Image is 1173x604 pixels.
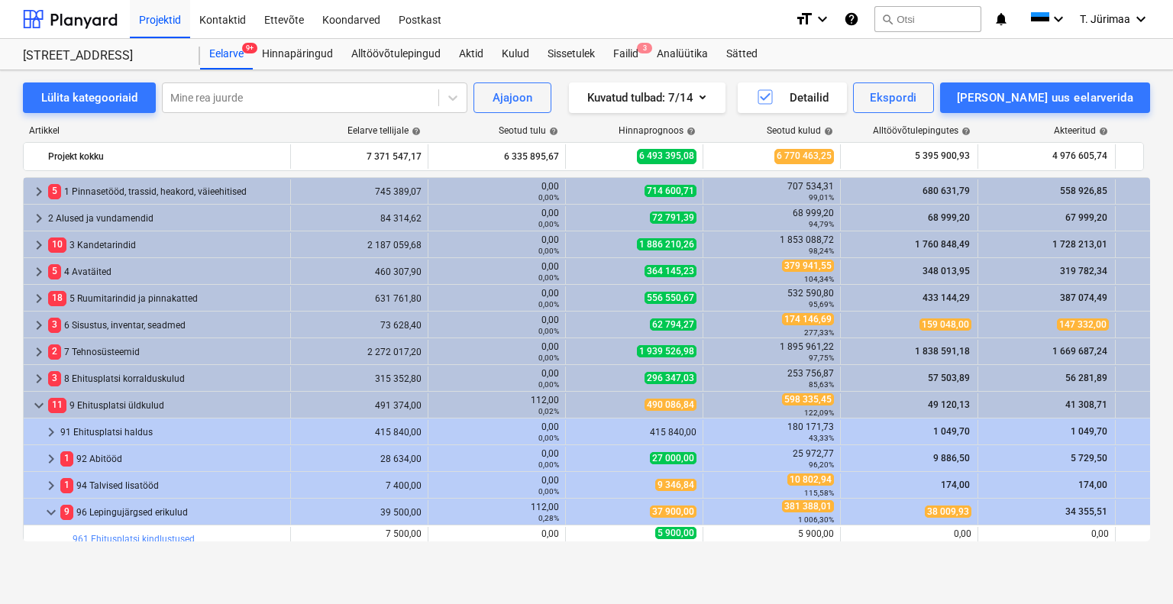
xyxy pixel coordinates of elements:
small: 0,00% [538,327,559,335]
span: 348 013,95 [921,266,971,276]
div: 180 171,73 [709,422,834,443]
span: 174,00 [1077,480,1109,490]
span: 174 146,69 [782,313,834,325]
span: 2 [48,344,61,359]
a: Failid3 [604,39,648,69]
i: keyboard_arrow_down [1049,10,1068,28]
span: 296 347,03 [645,372,696,384]
span: 433 144,29 [921,292,971,303]
span: help [409,127,421,136]
small: 277,33% [804,328,834,337]
span: 1 838 591,18 [913,346,971,357]
div: 39 500,00 [297,507,422,518]
button: Ajajoon [473,82,551,113]
small: 0,00% [538,247,559,255]
span: 37 900,00 [650,505,696,518]
div: 415 840,00 [297,427,422,438]
div: 5 Ruumitarindid ja pinnakatted [48,286,284,311]
small: 122,09% [804,409,834,417]
span: 147 332,00 [1057,318,1109,331]
div: 0,00 [847,528,971,550]
span: keyboard_arrow_right [30,289,48,308]
div: Kuvatud tulbad : 7/14 [587,88,707,108]
span: 41 308,71 [1064,399,1109,410]
span: 9 [60,505,73,519]
div: 92 Abitööd [60,447,284,471]
div: 745 389,07 [297,186,422,197]
small: 0,02% [538,407,559,415]
div: 0,00 [435,368,559,389]
button: Kuvatud tulbad:7/14 [569,82,725,113]
div: 7 371 547,17 [297,144,422,169]
span: 1 049,70 [932,426,971,437]
span: 598 335,45 [782,393,834,405]
div: 1 853 088,72 [709,234,834,256]
span: keyboard_arrow_right [42,450,60,468]
small: 85,63% [809,380,834,389]
div: 7 Tehnosüsteemid [48,340,284,364]
span: keyboard_arrow_right [30,209,48,228]
small: 0,00% [538,300,559,308]
span: 381 388,01 [782,500,834,512]
span: 34 355,51 [1064,506,1109,517]
span: 3 [637,43,652,53]
button: Lülita kategooriaid [23,82,156,113]
span: 5 [48,264,61,279]
div: Failid [604,39,648,69]
span: 9+ [242,43,257,53]
span: 680 631,79 [921,186,971,196]
span: 159 048,00 [919,318,971,331]
div: Seotud tulu [499,125,558,136]
div: 8 Ehitusplatsi korralduskulud [48,367,284,391]
a: Kulud [493,39,538,69]
a: Alltöövõtulepingud [342,39,450,69]
div: 9 Ehitusplatsi üldkulud [48,393,284,418]
small: 0,00% [538,434,559,442]
span: 62 794,27 [650,318,696,331]
span: 1 728 213,01 [1051,239,1109,250]
div: 2 272 017,20 [297,347,422,357]
div: Akteeritud [1054,125,1108,136]
a: Analüütika [648,39,717,69]
span: keyboard_arrow_right [30,182,48,201]
div: 0,00 [435,288,559,309]
span: 6 770 463,25 [774,149,834,163]
span: 1 [60,478,73,493]
span: 387 074,49 [1058,292,1109,303]
div: 4 Avatäited [48,260,284,284]
a: Sätted [717,39,767,69]
div: 0,00 [435,422,559,443]
iframe: Chat Widget [1097,531,1173,604]
span: keyboard_arrow_right [30,316,48,334]
div: 315 352,80 [297,373,422,384]
span: 174,00 [939,480,971,490]
div: 0,00 [435,315,559,336]
div: 3 Kandetarindid [48,233,284,257]
i: format_size [795,10,813,28]
span: 1 669 687,24 [1051,346,1109,357]
button: Detailid [738,82,847,113]
a: Hinnapäringud [253,39,342,69]
small: 99,01% [809,193,834,202]
span: 67 999,20 [1064,212,1109,223]
div: 84 314,62 [297,213,422,224]
span: keyboard_arrow_right [30,343,48,361]
span: 56 281,89 [1064,373,1109,383]
span: T. Jürimaa [1080,13,1130,25]
span: help [1096,127,1108,136]
div: Artikkel [23,125,290,136]
span: 27 000,00 [650,452,696,464]
span: keyboard_arrow_right [42,423,60,441]
span: 4 976 605,74 [1051,150,1109,163]
small: 0,00 @ 0,00 [929,541,971,549]
span: 319 782,34 [1058,266,1109,276]
div: 96 Lepingujärgsed erikulud [60,500,284,525]
small: 43,33% [809,434,834,442]
span: 5 [48,184,61,199]
span: 6 493 395,08 [637,149,696,163]
div: 94 Talvised lisatööd [60,473,284,498]
span: 3 [48,318,61,332]
div: Hinnaprognoos [619,125,696,136]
